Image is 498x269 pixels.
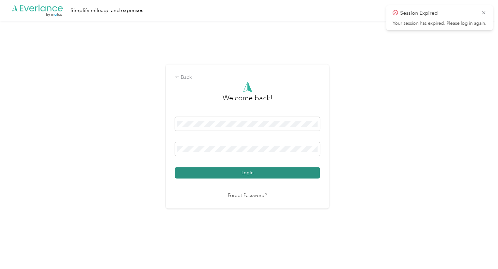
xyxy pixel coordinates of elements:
[70,7,143,15] div: Simplify mileage and expenses
[393,21,486,26] p: Your session has expired. Please log in again.
[228,192,267,200] a: Forgot Password?
[175,167,320,178] button: Login
[400,9,476,17] p: Session Expired
[175,74,320,81] div: Back
[223,92,272,110] h3: greeting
